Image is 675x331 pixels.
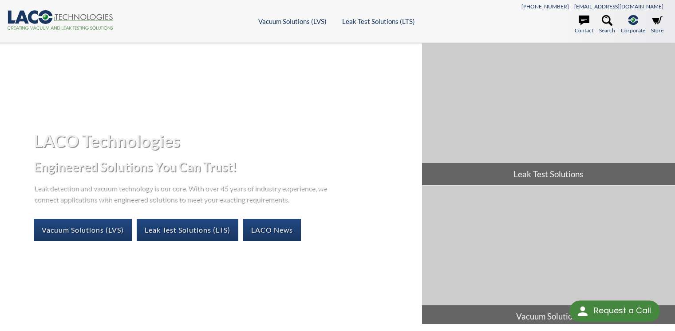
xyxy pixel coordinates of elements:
[521,3,569,10] a: [PHONE_NUMBER]
[422,305,675,327] span: Vacuum Solutions
[594,300,651,321] div: Request a Call
[569,300,660,322] div: Request a Call
[599,15,615,35] a: Search
[422,186,675,327] a: Vacuum Solutions
[34,182,331,205] p: Leak detection and vacuum technology is our core. With over 45 years of industry experience, we c...
[258,17,327,25] a: Vacuum Solutions (LVS)
[621,26,645,35] span: Corporate
[574,3,663,10] a: [EMAIL_ADDRESS][DOMAIN_NAME]
[651,15,663,35] a: Store
[575,15,593,35] a: Contact
[422,43,675,185] a: Leak Test Solutions
[34,219,132,241] a: Vacuum Solutions (LVS)
[34,130,415,152] h1: LACO Technologies
[34,159,415,175] h2: Engineered Solutions You Can Trust!
[422,163,675,185] span: Leak Test Solutions
[243,219,301,241] a: LACO News
[576,304,590,318] img: round button
[342,17,415,25] a: Leak Test Solutions (LTS)
[137,219,238,241] a: Leak Test Solutions (LTS)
